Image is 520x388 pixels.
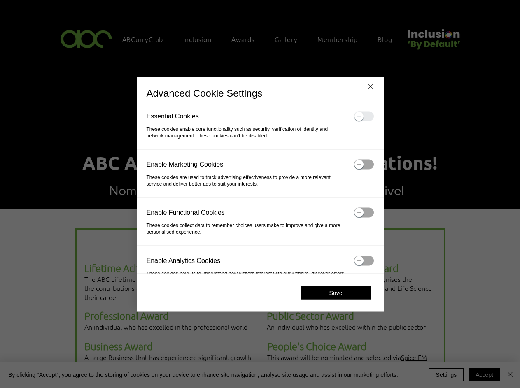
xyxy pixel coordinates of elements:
[147,174,347,188] p: These cookies are used to track advertising effectiveness to provide a more relevant service and ...
[147,112,347,121] h3: Essential Cookies
[147,271,347,284] p: These cookies help us to understand how visitors interact with our website, discover errors and p...
[366,81,375,91] img: Close Settings
[147,160,347,170] h3: Enable Marketing Cookies
[147,208,347,218] h3: Enable Functional Cookies
[301,286,371,299] button: Save
[147,223,347,236] p: These cookies collect data to remember choices users make to improve and give a more personalised...
[137,77,384,100] h2: Advanced Cookie Settings
[366,81,375,93] button: Close Settings
[147,256,347,266] h3: Enable Analytics Cookies
[147,126,347,139] p: These cookies enable core functionality such as security, verification of identity and network ma...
